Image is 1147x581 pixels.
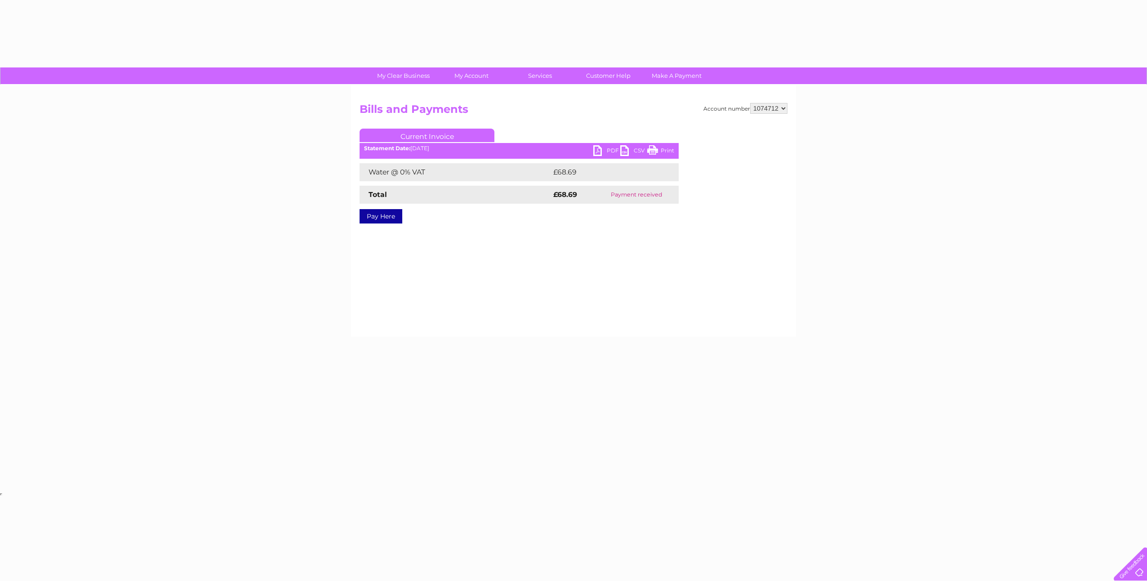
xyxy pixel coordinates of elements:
div: Account number [703,103,787,114]
td: £68.69 [551,163,661,181]
a: Print [647,145,674,158]
h2: Bills and Payments [360,103,787,120]
div: [DATE] [360,145,679,152]
a: My Account [435,67,509,84]
a: CSV [620,145,647,158]
a: Services [503,67,577,84]
td: Water @ 0% VAT [360,163,551,181]
strong: Total [369,190,387,199]
a: Make A Payment [640,67,714,84]
td: Payment received [594,186,679,204]
strong: £68.69 [553,190,577,199]
a: Current Invoice [360,129,494,142]
a: My Clear Business [366,67,440,84]
a: Pay Here [360,209,402,223]
b: Statement Date: [364,145,410,152]
a: Customer Help [571,67,645,84]
a: PDF [593,145,620,158]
